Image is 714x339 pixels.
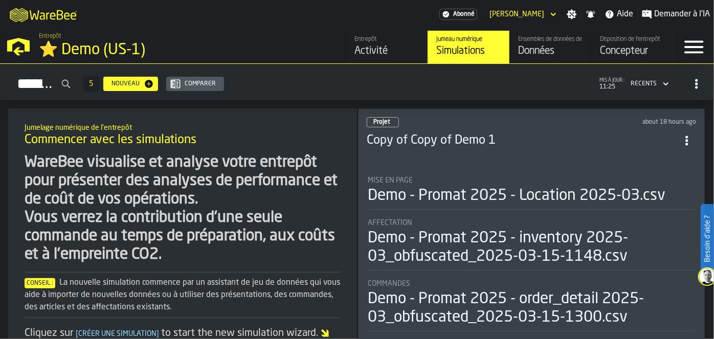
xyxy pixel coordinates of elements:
div: Title [368,176,695,185]
label: button-toggle-Menu [674,31,714,63]
span: Projet [373,119,390,125]
a: link-to-/wh/i/103622fe-4b04-4da1-b95f-2619b9c959cc/designer [591,31,673,63]
div: DropdownMenuValue-Salma HICHAM [489,10,544,18]
span: Conseil : [25,278,55,288]
label: button-toggle-Aide [600,8,637,20]
span: Affectation [368,219,412,227]
div: DropdownMenuValue-4 [627,78,671,90]
div: Title [368,280,695,288]
div: WareBee visualise et analyse votre entrepôt pour présenter des analyses de performance et de coût... [25,153,341,264]
span: Aide [617,8,633,20]
label: button-toggle-Demander à l'IA [638,8,714,20]
span: 5 [89,80,93,87]
div: stat-Affectation [368,219,695,270]
a: link-to-/wh/i/103622fe-4b04-4da1-b95f-2619b9c959cc/simulations [428,31,509,63]
div: stat-Commandes [368,280,695,331]
div: ⭐ Demo (US-1) [39,41,315,59]
div: Title [368,219,695,227]
a: link-to-/wh/i/103622fe-4b04-4da1-b95f-2619b9c959cc/feed/ [346,31,428,63]
div: title-Commencer avec les simulations [16,117,349,153]
div: Comparer [181,80,220,87]
button: button-Comparer [166,77,224,91]
label: button-toggle-Paramètres [563,9,581,19]
div: Abonnement au menu [439,9,477,20]
span: Créer une simulation [74,330,161,337]
div: Activité [354,44,419,58]
div: DropdownMenuValue-Salma HICHAM [485,8,559,20]
div: Demo - Promat 2025 - Location 2025-03.csv [368,187,665,205]
div: Ensembles de données de l'entrepôt [518,36,583,43]
div: Nouveau [107,80,144,87]
span: Commencer avec les simulations [25,132,196,148]
h3: Copy of Copy of Demo 1 [367,132,678,149]
a: link-to-/wh/i/103622fe-4b04-4da1-b95f-2619b9c959cc/settings/billing [439,9,477,20]
span: Commandes [368,280,410,288]
div: Concepteur [600,44,665,58]
div: Disposition de l'entrepôt [600,36,665,43]
a: link-to-/wh/i/103622fe-4b04-4da1-b95f-2619b9c959cc/data [509,31,591,63]
h2: Sub Title [25,122,341,132]
div: stat-Mise en page [368,176,695,210]
div: status-0 2 [367,117,399,127]
div: Jumeau numérique [436,36,501,43]
div: Entrepôt [354,36,419,43]
div: ButtonLoadMore-En savoir plus-Prévenir-Première-Dernière [79,76,103,92]
div: Updated: 19/08/2025 17:41:07 Created: 19/08/2025 17:41:07 [549,119,697,126]
span: ] [157,330,159,337]
button: button-Nouveau [103,77,158,91]
div: Données [518,44,583,58]
span: mis à jour : [599,78,624,83]
span: Entrepôt [39,33,61,40]
div: Demo - Promat 2025 - inventory 2025-03_obfuscated_2025-03-15-1148.csv [368,229,695,266]
span: [ [76,330,78,337]
div: La nouvelle simulation commence par un assistant de jeu de données qui vous aide à importer de no... [25,277,341,313]
span: 11:25 [599,83,624,91]
div: Demo - Promat 2025 - order_detail 2025-03_obfuscated_2025-03-15-1300.csv [368,290,695,327]
span: Mise en page [368,176,413,185]
div: Simulations [436,44,501,58]
div: DropdownMenuValue-4 [631,80,657,87]
label: Besoin d'aide ? [702,205,713,273]
label: button-toggle-Notifications [582,9,600,19]
span: Demander à l'IA [654,8,710,20]
span: Abonné [453,11,475,18]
